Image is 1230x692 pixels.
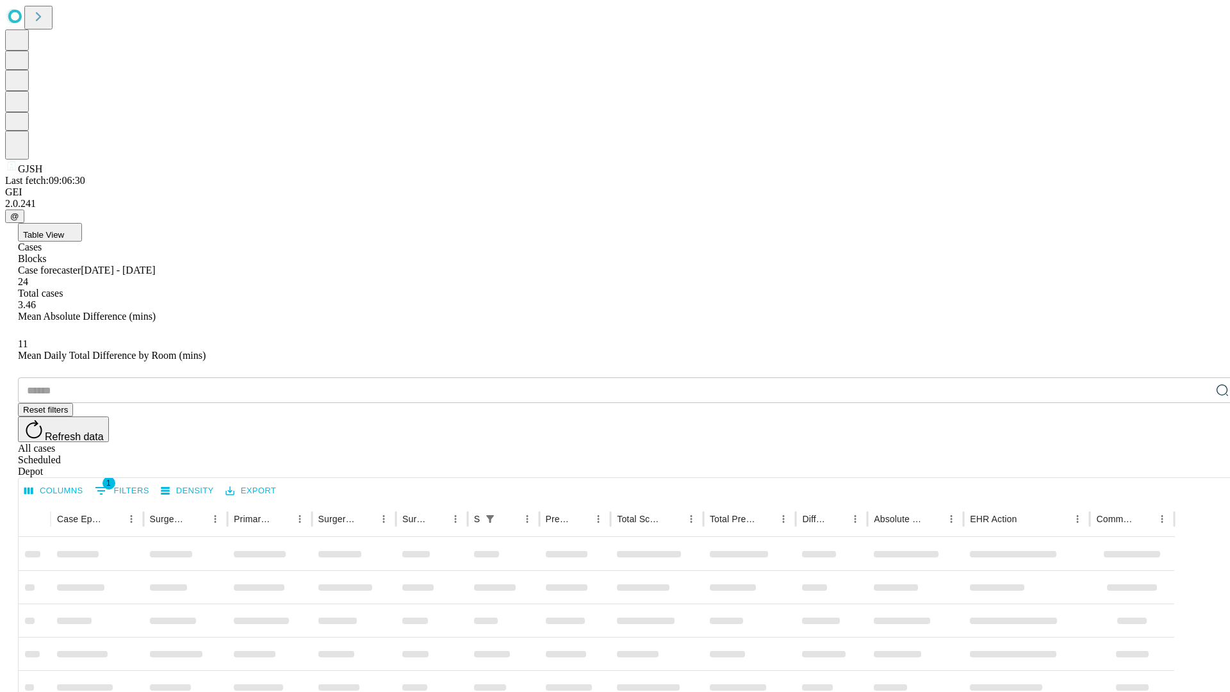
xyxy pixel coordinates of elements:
button: Menu [1069,510,1086,528]
button: Menu [589,510,607,528]
button: Menu [518,510,536,528]
span: [DATE] - [DATE] [81,265,155,276]
span: Table View [23,230,64,240]
button: Sort [188,510,206,528]
div: 1 active filter [481,510,499,528]
span: Total cases [18,288,63,299]
button: Sort [664,510,682,528]
div: Scheduled In Room Duration [474,514,480,524]
span: 24 [18,276,28,287]
button: Menu [375,510,393,528]
span: @ [10,211,19,221]
div: Primary Service [234,514,271,524]
button: Menu [775,510,792,528]
button: Sort [1135,510,1153,528]
div: Total Scheduled Duration [617,514,663,524]
button: Sort [924,510,942,528]
button: @ [5,210,24,223]
button: Sort [757,510,775,528]
button: Menu [1153,510,1171,528]
span: Last fetch: 09:06:30 [5,175,85,186]
div: Surgeon Name [150,514,187,524]
button: Menu [942,510,960,528]
button: Sort [429,510,447,528]
div: GEI [5,186,1225,198]
button: Menu [291,510,309,528]
div: EHR Action [970,514,1017,524]
div: Surgery Name [318,514,356,524]
div: Absolute Difference [874,514,923,524]
button: Menu [682,510,700,528]
span: Refresh data [45,431,104,442]
span: Reset filters [23,405,68,415]
button: Sort [1018,510,1036,528]
div: Comments [1096,514,1133,524]
span: Mean Absolute Difference (mins) [18,311,156,322]
span: 1 [102,477,115,490]
button: Sort [571,510,589,528]
span: GJSH [18,163,42,174]
button: Menu [206,510,224,528]
span: 11 [18,338,28,349]
div: 2.0.241 [5,198,1225,210]
div: Total Predicted Duration [710,514,756,524]
div: Difference [802,514,827,524]
button: Menu [447,510,464,528]
button: Show filters [92,481,152,501]
span: Case forecaster [18,265,81,276]
div: Surgery Date [402,514,427,524]
button: Show filters [481,510,499,528]
button: Export [222,481,279,501]
button: Reset filters [18,403,73,416]
button: Table View [18,223,82,242]
button: Refresh data [18,416,109,442]
button: Menu [122,510,140,528]
button: Sort [104,510,122,528]
span: Mean Daily Total Difference by Room (mins) [18,350,206,361]
button: Sort [273,510,291,528]
button: Density [158,481,217,501]
button: Sort [500,510,518,528]
button: Sort [828,510,846,528]
div: Case Epic Id [57,514,103,524]
button: Select columns [21,481,86,501]
div: Predicted In Room Duration [546,514,571,524]
span: 3.46 [18,299,36,310]
button: Menu [846,510,864,528]
button: Sort [357,510,375,528]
